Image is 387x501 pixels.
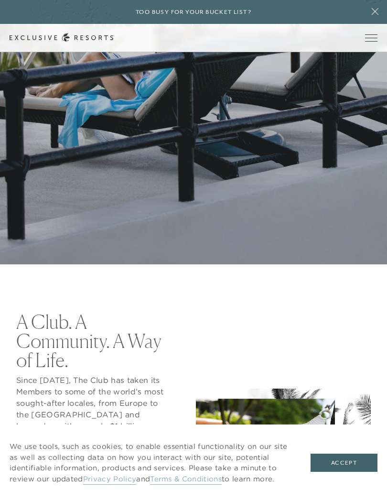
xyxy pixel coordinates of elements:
button: Accept [311,454,377,472]
h2: A Club. A Community. A Way of Life. [16,312,165,370]
p: We use tools, such as cookies, to enable essential functionality on our site as well as collectin... [10,441,291,484]
h6: Too busy for your bucket list? [136,8,251,17]
a: Privacy Policy [83,474,136,485]
a: Terms & Conditions [150,474,222,485]
p: Since [DATE], The Club has taken its Members to some of the world’s most sought-after locales, fr... [16,374,165,501]
button: Open navigation [365,34,377,41]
